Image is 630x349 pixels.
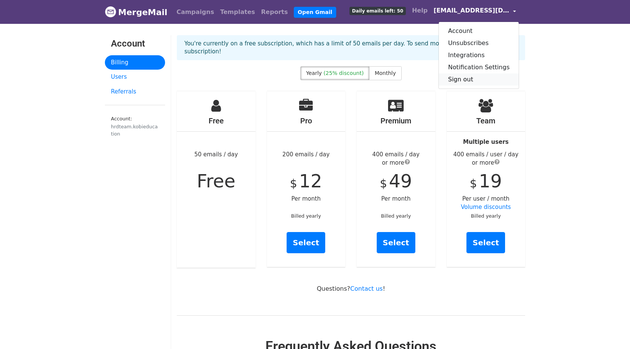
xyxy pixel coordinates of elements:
p: You're currently on a free subscription, which has a limit of 50 emails per day. To send more ema... [184,40,518,56]
a: Billing [105,55,165,70]
a: Unsubscribes [439,37,519,49]
div: 50 emails / day [177,91,256,268]
div: Per user / month [447,91,526,267]
iframe: Chat Widget [592,313,630,349]
span: 12 [299,170,322,192]
a: Users [105,70,165,84]
small: Billed yearly [471,213,501,219]
a: Open Gmail [294,7,336,18]
div: 200 emails / day Per month [267,91,346,267]
span: $ [470,177,477,190]
h4: Pro [267,116,346,125]
small: Billed yearly [291,213,321,219]
a: Select [377,232,415,253]
a: Campaigns [173,5,217,20]
small: Account: [111,116,159,137]
a: Integrations [439,49,519,61]
span: $ [380,177,387,190]
a: MergeMail [105,4,167,20]
span: Monthly [375,70,396,76]
span: Yearly [306,70,322,76]
div: [EMAIL_ADDRESS][DOMAIN_NAME] [438,22,519,89]
span: 19 [479,170,502,192]
h4: Free [177,116,256,125]
span: [EMAIL_ADDRESS][DOMAIN_NAME] [434,6,509,15]
div: 400 emails / user / day or more [447,150,526,167]
a: Templates [217,5,258,20]
h4: Team [447,116,526,125]
a: Reports [258,5,291,20]
a: Referrals [105,84,165,99]
a: Help [409,3,430,18]
a: Select [466,232,505,253]
a: Sign out [439,73,519,86]
h3: Account [111,38,159,49]
a: Select [287,232,325,253]
a: Daily emails left: 50 [346,3,409,18]
div: 400 emails / day or more [357,150,435,167]
a: Contact us [350,285,383,292]
span: 49 [389,170,412,192]
small: Billed yearly [381,213,411,219]
a: [EMAIL_ADDRESS][DOMAIN_NAME] [430,3,519,21]
strong: Multiple users [463,139,508,145]
span: (25% discount) [324,70,364,76]
h4: Premium [357,116,435,125]
a: Account [439,25,519,37]
span: Free [197,170,235,192]
a: Volume discounts [461,204,511,210]
span: $ [290,177,297,190]
p: Questions? ! [177,285,525,293]
img: MergeMail logo [105,6,116,17]
span: Daily emails left: 50 [349,7,406,15]
div: hrdteam.kobieducation [111,123,159,137]
a: Notification Settings [439,61,519,73]
div: Per month [357,91,435,267]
